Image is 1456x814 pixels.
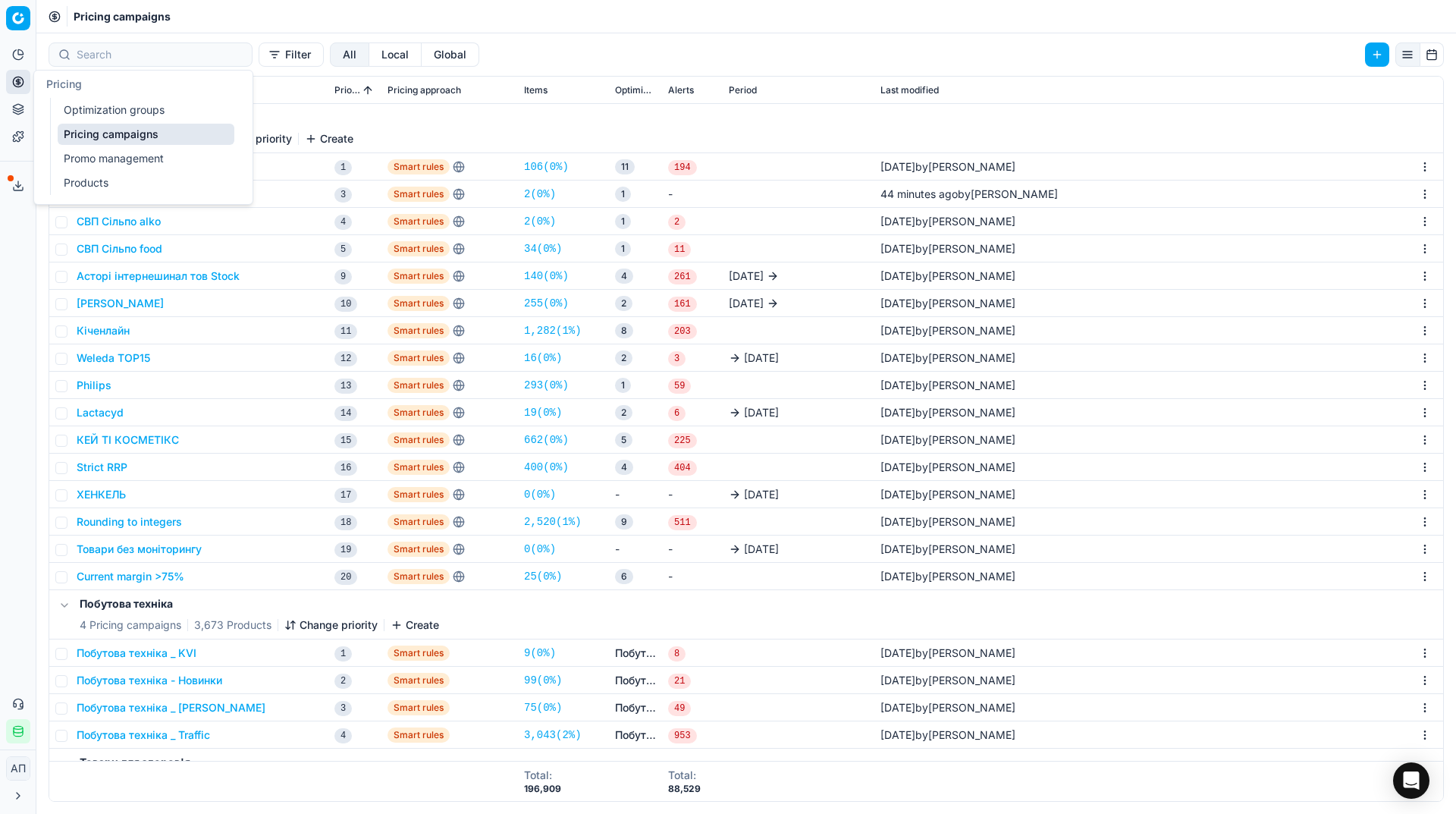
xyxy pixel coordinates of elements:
[77,432,179,448] button: КЕЙ ТІ КОСМЕТІКС
[524,783,561,795] div: 196,909
[77,405,124,420] button: Lactacyd
[524,700,562,715] a: 75(0%)
[388,296,450,311] span: Smart rules
[880,269,915,282] span: [DATE]
[524,296,569,311] a: 255(0%)
[615,214,631,229] span: 1
[662,181,723,208] td: -
[388,159,450,174] span: Smart rules
[880,350,1015,366] div: by [PERSON_NAME]
[880,460,1015,475] div: by [PERSON_NAME]
[668,406,686,421] span: 6
[46,77,82,90] span: Pricing
[744,350,779,366] span: [DATE]
[524,432,569,448] a: 662(0%)
[524,569,562,584] a: 25(0%)
[77,350,150,366] button: Weleda TOP15
[388,700,450,715] span: Smart rules
[615,673,656,688] a: Побутова техніка
[524,323,582,338] a: 1,282(1%)
[615,378,631,393] span: 1
[524,84,548,96] span: Items
[388,84,461,96] span: Pricing approach
[334,433,357,448] span: 15
[615,269,633,284] span: 4
[77,378,111,393] button: Philips
[880,160,915,173] span: [DATE]
[80,755,440,770] h5: Товари для здоров'я
[334,406,357,421] span: 14
[7,757,30,780] span: АП
[58,148,234,169] a: Promo management
[524,768,561,783] div: Total :
[422,42,479,67] button: global
[662,481,723,508] td: -
[668,646,686,662] span: 8
[330,42,369,67] button: all
[880,701,915,714] span: [DATE]
[668,728,697,743] span: 953
[880,159,1015,174] div: by [PERSON_NAME]
[77,460,127,475] button: Strict RRP
[524,214,556,229] a: 2(0%)
[615,700,656,715] a: Побутова техніка
[388,187,450,202] span: Smart rules
[388,728,450,743] span: Smart rules
[334,215,352,230] span: 4
[880,728,1015,743] div: by [PERSON_NAME]
[880,646,1015,661] div: by [PERSON_NAME]
[880,432,1015,448] div: by [PERSON_NAME]
[615,84,656,96] span: Optimization groups
[334,84,360,96] span: Priority
[615,296,632,311] span: 2
[880,297,915,310] span: [DATE]
[334,460,357,476] span: 16
[668,324,697,339] span: 203
[334,379,357,394] span: 13
[880,214,1015,229] div: by [PERSON_NAME]
[334,515,357,530] span: 18
[77,673,222,688] button: Побутова техніка - Новинки
[880,487,1015,502] div: by [PERSON_NAME]
[77,569,184,584] button: Current margin >75%
[880,674,915,687] span: [DATE]
[668,160,697,175] span: 194
[77,728,210,743] button: Побутова техніка _ Traffic
[58,124,234,145] a: Pricing campaigns
[880,296,1015,311] div: by [PERSON_NAME]
[880,542,915,555] span: [DATE]
[77,542,202,557] button: Товари без моніторингу
[77,241,162,256] button: СВП Сільпо food
[668,215,686,230] span: 2
[6,756,30,781] button: АП
[334,160,352,175] span: 1
[524,269,569,284] a: 140(0%)
[668,242,691,257] span: 11
[388,542,450,557] span: Smart rules
[880,406,915,419] span: [DATE]
[880,514,1015,530] div: by [PERSON_NAME]
[880,242,915,255] span: [DATE]
[668,515,697,530] span: 511
[80,618,181,633] span: 4 Pricing campaigns
[880,241,1015,256] div: by [PERSON_NAME]
[524,673,562,688] a: 99(0%)
[524,159,569,174] a: 106(0%)
[58,172,234,193] a: Products
[77,296,164,311] button: [PERSON_NAME]
[668,674,691,689] span: 21
[524,460,569,475] a: 400(0%)
[880,515,915,528] span: [DATE]
[334,646,352,662] span: 1
[729,269,764,284] span: [DATE]
[880,728,915,741] span: [DATE]
[615,646,656,661] a: Побутова техніка
[615,460,633,475] span: 4
[74,9,171,24] nav: breadcrumb
[615,432,632,448] span: 5
[334,242,352,257] span: 5
[388,569,450,584] span: Smart rules
[615,514,633,530] span: 9
[388,514,450,530] span: Smart rules
[388,432,450,448] span: Smart rules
